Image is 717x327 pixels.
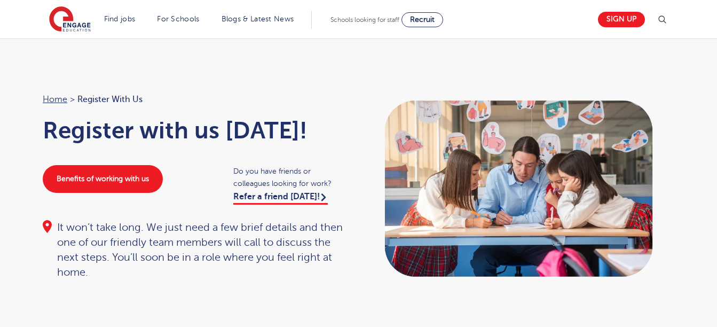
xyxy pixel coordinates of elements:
[157,15,199,23] a: For Schools
[70,95,75,104] span: >
[43,95,67,104] a: Home
[43,92,348,106] nav: breadcrumb
[43,117,348,144] h1: Register with us [DATE]!
[598,12,645,27] a: Sign up
[104,15,136,23] a: Find jobs
[77,92,143,106] span: Register with us
[43,220,348,280] div: It won’t take long. We just need a few brief details and then one of our friendly team members wi...
[233,165,348,190] span: Do you have friends or colleagues looking for work?
[233,192,328,205] a: Refer a friend [DATE]!
[330,16,399,24] span: Schools looking for staff
[410,15,435,24] span: Recruit
[49,6,91,33] img: Engage Education
[43,165,163,193] a: Benefits of working with us
[401,12,443,27] a: Recruit
[222,15,294,23] a: Blogs & Latest News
